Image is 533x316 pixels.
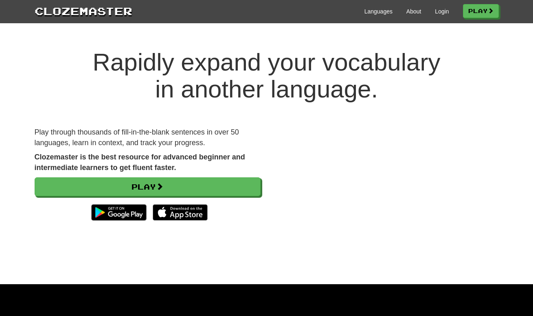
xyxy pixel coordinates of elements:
strong: Clozemaster is the best resource for advanced beginner and intermediate learners to get fluent fa... [35,153,245,172]
a: About [406,7,421,15]
p: Play through thousands of fill-in-the-blank sentences in over 50 languages, learn in context, and... [35,127,261,148]
a: Clozemaster [35,3,132,18]
a: Play [463,4,499,18]
img: Download_on_the_App_Store_Badge_US-UK_135x40-25178aeef6eb6b83b96f5f2d004eda3bffbb37122de64afbaef7... [153,204,208,221]
a: Login [435,7,449,15]
img: Get it on Google Play [87,200,150,225]
a: Languages [364,7,393,15]
a: Play [35,177,261,196]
